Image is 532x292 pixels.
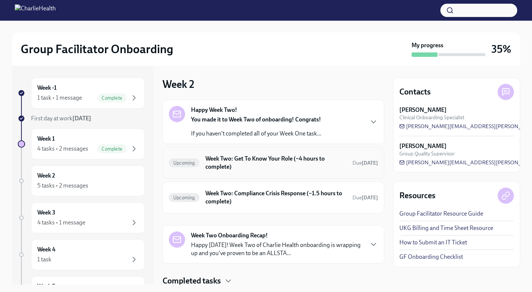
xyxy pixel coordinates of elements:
a: GF Onboarding Checklist [399,253,463,261]
a: Week 14 tasks • 2 messagesComplete [18,128,145,159]
a: Group Facilitator Resource Guide [399,210,483,218]
strong: Happy Week Two! [191,106,237,114]
span: Upcoming [169,160,199,166]
strong: [PERSON_NAME] [399,106,447,114]
h6: Week Two: Compliance Crisis Response (~1.5 hours to complete) [205,189,347,206]
a: Week 25 tasks • 2 messages [18,165,145,196]
a: UKG Billing and Time Sheet Resource [399,224,493,232]
strong: Week Two Onboarding Recap! [191,231,268,240]
a: First day at work[DATE] [18,114,145,123]
h6: Week -1 [37,84,57,92]
div: Completed tasks [163,275,384,286]
div: 1 task [37,255,51,264]
h6: Week 4 [37,245,55,254]
strong: [DATE] [362,160,378,166]
div: 4 tasks • 2 messages [37,145,88,153]
div: 1 task • 1 message [37,94,82,102]
h6: Week 3 [37,209,55,217]
h3: 35% [491,42,511,56]
span: Complete [97,146,127,152]
a: Week 34 tasks • 1 message [18,202,145,233]
p: If you haven't completed all of your Week One task... [191,130,321,138]
p: Happy [DATE]! Week Two of Charlie Health onboarding is wrapping up and you've proven to be an ALL... [191,241,363,257]
strong: You made it to Week Two of onboarding! Congrats! [191,116,321,123]
h4: Contacts [399,86,431,97]
a: How to Submit an IT Ticket [399,238,467,247]
span: Upcoming [169,195,199,200]
div: 4 tasks • 1 message [37,219,85,227]
img: CharlieHealth [15,4,56,16]
span: Group Quality Supervisor [399,150,455,157]
strong: [DATE] [72,115,91,122]
h6: Week 1 [37,135,55,143]
div: 5 tasks • 2 messages [37,182,88,190]
a: Week -11 task • 1 messageComplete [18,78,145,109]
a: Week 41 task [18,239,145,270]
span: Due [352,195,378,201]
h6: Week 5 [37,282,55,291]
span: September 29th, 2025 10:00 [352,159,378,166]
span: Due [352,160,378,166]
span: First day at work [31,115,91,122]
h6: Week 2 [37,172,55,180]
strong: [PERSON_NAME] [399,142,447,150]
strong: My progress [412,41,443,49]
strong: [DATE] [362,195,378,201]
span: Complete [97,95,127,101]
h6: Week Two: Get To Know Your Role (~4 hours to complete) [205,155,347,171]
h2: Group Facilitator Onboarding [21,42,173,56]
h4: Resources [399,190,436,201]
a: UpcomingWeek Two: Compliance Crisis Response (~1.5 hours to complete)Due[DATE] [169,188,378,207]
h3: Week 2 [163,78,194,91]
span: September 29th, 2025 10:00 [352,194,378,201]
span: Clinical Onboarding Specialist [399,114,464,121]
h4: Completed tasks [163,275,221,286]
a: UpcomingWeek Two: Get To Know Your Role (~4 hours to complete)Due[DATE] [169,153,378,172]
